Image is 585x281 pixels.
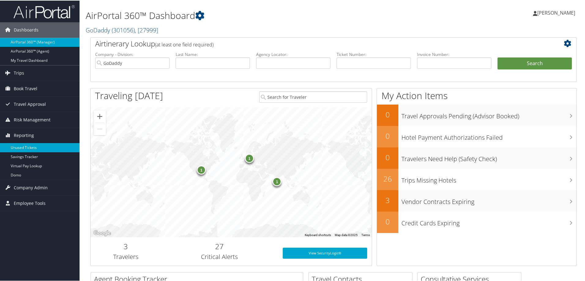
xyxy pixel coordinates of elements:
[497,57,572,69] button: Search
[95,38,531,48] h2: Airtinerary Lookup
[377,104,576,125] a: 0Travel Approvals Pending (Advisor Booked)
[112,25,135,34] span: ( 301056 )
[377,109,398,119] h2: 0
[95,89,163,102] h1: Traveling [DATE]
[86,25,158,34] a: GoDaddy
[377,152,398,162] h2: 0
[305,232,331,237] button: Keyboard shortcuts
[14,195,46,210] span: Employee Tools
[533,3,581,21] a: [PERSON_NAME]
[197,165,206,174] div: 1
[95,241,156,251] h2: 3
[135,25,158,34] span: , [ 27999 ]
[401,194,576,205] h3: Vendor Contracts Expiring
[537,9,575,16] span: [PERSON_NAME]
[401,172,576,184] h3: Trips Missing Hotels
[14,179,48,195] span: Company Admin
[401,151,576,163] h3: Travelers Need Help (Safety Check)
[14,22,39,37] span: Dashboards
[377,211,576,232] a: 0Credit Cards Expiring
[95,252,156,261] h3: Travelers
[377,173,398,183] h2: 26
[377,194,398,205] h2: 3
[361,233,370,236] a: Terms (opens in new tab)
[155,41,214,47] span: (at least one field required)
[166,252,274,261] h3: Critical Alerts
[14,112,50,127] span: Risk Management
[377,168,576,190] a: 26Trips Missing Hotels
[176,51,250,57] label: Last Name:
[92,229,112,237] img: Google
[335,233,358,236] span: Map data ©2025
[377,130,398,141] h2: 0
[377,147,576,168] a: 0Travelers Need Help (Safety Check)
[14,96,46,111] span: Travel Approval
[14,80,37,96] span: Book Travel
[377,216,398,226] h2: 0
[417,51,491,57] label: Invoice Number:
[337,51,411,57] label: Ticket Number:
[86,9,416,21] h1: AirPortal 360™ Dashboard
[259,91,367,102] input: Search for Traveler
[401,130,576,141] h3: Hotel Payment Authorizations Failed
[94,110,106,122] button: Zoom in
[256,51,330,57] label: Agency Locator:
[377,89,576,102] h1: My Action Items
[13,4,75,18] img: airportal-logo.png
[94,122,106,135] button: Zoom out
[272,176,281,186] div: 1
[401,108,576,120] h3: Travel Approvals Pending (Advisor Booked)
[377,190,576,211] a: 3Vendor Contracts Expiring
[283,247,367,258] a: View SecurityLogic®
[401,215,576,227] h3: Credit Cards Expiring
[14,127,34,142] span: Reporting
[92,229,112,237] a: Open this area in Google Maps (opens a new window)
[95,51,170,57] label: Company - Division:
[166,241,274,251] h2: 27
[245,153,254,162] div: 1
[14,65,24,80] span: Trips
[377,125,576,147] a: 0Hotel Payment Authorizations Failed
